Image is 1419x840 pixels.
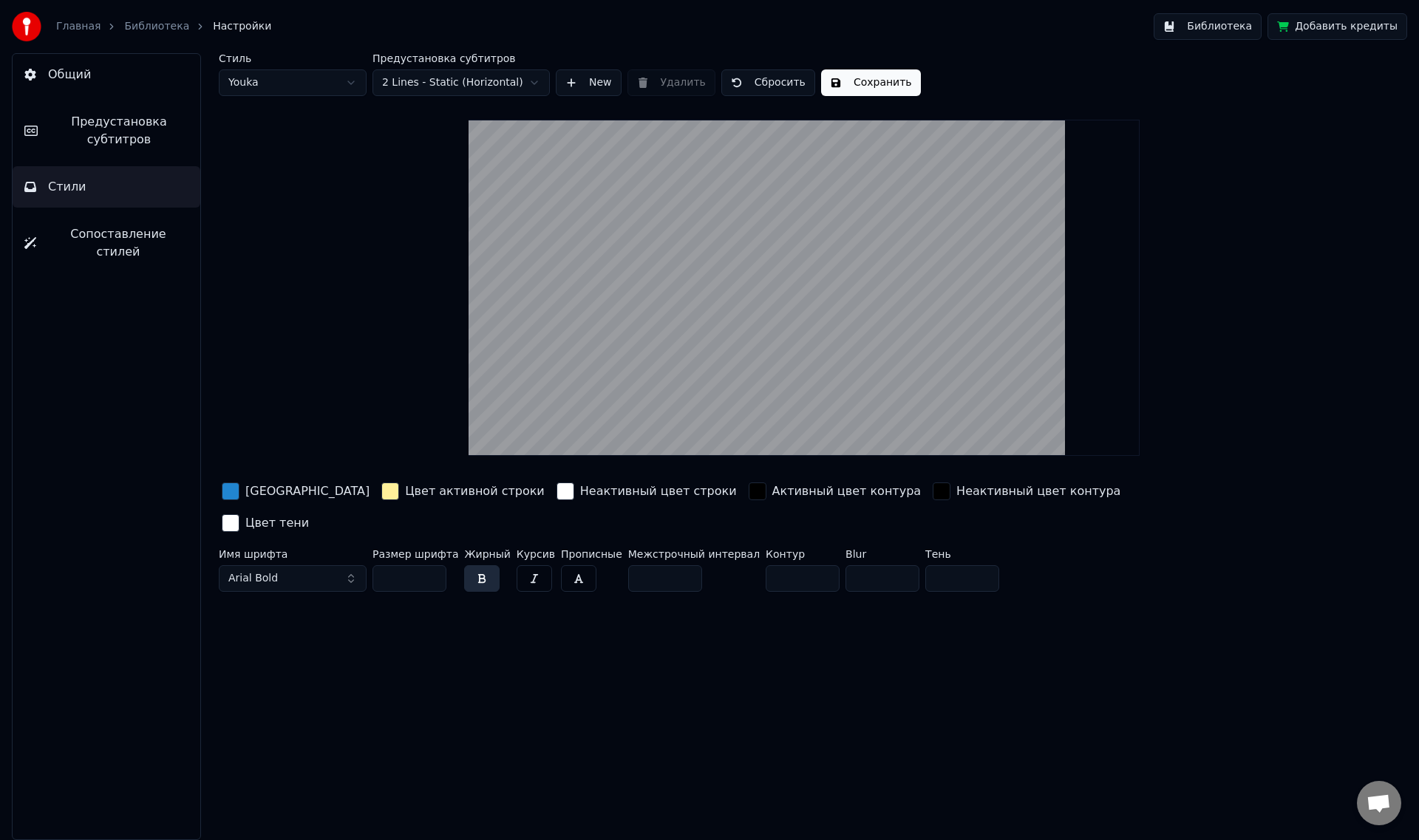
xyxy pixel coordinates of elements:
button: Цвет активной строки [378,479,548,503]
button: Сбросить [721,69,815,96]
div: Открытый чат [1357,781,1401,825]
label: Тень [925,549,999,559]
button: Общий [13,54,200,95]
label: Контур [766,549,840,559]
nav: breadcrumb [56,19,271,34]
div: Активный цвет контура [772,482,922,500]
button: Активный цвет контура [746,479,925,503]
button: Неактивный цвет контура [930,479,1123,503]
div: Цвет активной строки [405,482,545,500]
label: Размер шрифта [372,549,458,559]
label: Стиль [219,53,367,64]
span: Общий [48,66,91,83]
label: Межстрочный интервал [628,549,760,559]
button: Сохранить [821,69,921,96]
label: Прописные [561,549,622,559]
button: Цвет тени [219,511,312,535]
span: Настройки [213,19,271,34]
button: Добавить кредиты [1267,13,1407,40]
span: Arial Bold [228,571,278,586]
button: Предустановка субтитров [13,101,200,160]
button: Неактивный цвет строки [554,479,740,503]
img: youka [12,12,41,41]
div: Неактивный цвет контура [956,482,1120,500]
button: Стили [13,166,200,208]
button: Сопоставление стилей [13,214,200,273]
a: Библиотека [124,19,189,34]
div: Цвет тени [245,514,309,532]
button: [GEOGRAPHIC_DATA] [219,479,372,503]
button: Библиотека [1154,13,1262,40]
label: Имя шрифта [219,549,367,559]
label: Blur [845,549,919,559]
button: New [556,69,622,96]
label: Курсив [517,549,555,559]
span: Предустановка субтитров [50,113,188,148]
span: Стили [48,178,86,196]
div: [GEOGRAPHIC_DATA] [245,482,370,500]
a: Главная [56,19,101,34]
label: Жирный [464,549,510,559]
div: Неактивный цвет строки [580,482,737,500]
label: Предустановка субтитров [372,53,550,64]
span: Сопоставление стилей [48,225,188,261]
